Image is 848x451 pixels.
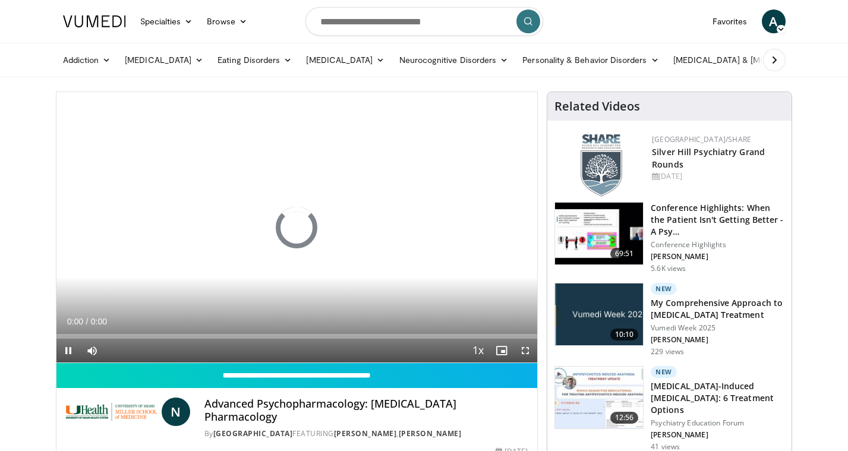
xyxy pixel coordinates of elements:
a: Specialties [133,10,200,33]
p: Psychiatry Education Forum [651,418,784,428]
p: [PERSON_NAME] [651,252,784,261]
a: [PERSON_NAME] [399,428,462,439]
a: [MEDICAL_DATA] [299,48,392,72]
span: / [86,317,89,326]
div: By FEATURING , [204,428,528,439]
a: Neurocognitive Disorders [392,48,516,72]
img: f8aaeb6d-318f-4fcf-bd1d-54ce21f29e87.png.150x105_q85_autocrop_double_scale_upscale_version-0.2.png [581,134,622,197]
img: ae1082c4-cc90-4cd6-aa10-009092bfa42a.jpg.150x105_q85_crop-smart_upscale.jpg [555,283,643,345]
p: [PERSON_NAME] [651,430,784,440]
a: Eating Disorders [210,48,299,72]
a: Personality & Behavior Disorders [515,48,666,72]
p: 229 views [651,347,684,357]
button: Pause [56,339,80,362]
span: 0:00 [67,317,83,326]
span: 10:10 [610,329,639,340]
a: [MEDICAL_DATA] & [MEDICAL_DATA] [666,48,836,72]
a: [GEOGRAPHIC_DATA] [213,428,293,439]
h3: My Comprehensive Approach to [MEDICAL_DATA] Treatment [651,297,784,321]
a: Silver Hill Psychiatry Grand Rounds [652,146,765,170]
p: New [651,366,677,378]
p: 5.6K views [651,264,686,273]
a: N [162,398,190,426]
a: A [762,10,786,33]
p: New [651,283,677,295]
span: 0:00 [91,317,107,326]
h4: Advanced Psychopharmacology: [MEDICAL_DATA] Pharmacology [204,398,528,423]
a: [PERSON_NAME] [334,428,397,439]
span: 69:51 [610,248,639,260]
a: 69:51 Conference Highlights: When the Patient Isn't Getting Better - A Psy… Conference Highlights... [554,202,784,273]
p: Vumedi Week 2025 [651,323,784,333]
button: Enable picture-in-picture mode [490,339,513,362]
button: Fullscreen [513,339,537,362]
img: VuMedi Logo [63,15,126,27]
a: Browse [200,10,254,33]
p: Conference Highlights [651,240,784,250]
h4: Related Videos [554,99,640,113]
h3: [MEDICAL_DATA]-Induced [MEDICAL_DATA]: 6 Treatment Options [651,380,784,416]
a: [GEOGRAPHIC_DATA]/SHARE [652,134,751,144]
div: Progress Bar [56,334,538,339]
span: 12:56 [610,412,639,424]
div: [DATE] [652,171,782,182]
video-js: Video Player [56,92,538,363]
a: Addiction [56,48,118,72]
input: Search topics, interventions [305,7,543,36]
button: Mute [80,339,104,362]
img: University of Miami [66,398,157,426]
h3: Conference Highlights: When the Patient Isn't Getting Better - A Psy… [651,202,784,238]
button: Playback Rate [466,339,490,362]
a: Favorites [705,10,755,33]
a: 10:10 New My Comprehensive Approach to [MEDICAL_DATA] Treatment Vumedi Week 2025 [PERSON_NAME] 22... [554,283,784,357]
img: acc69c91-7912-4bad-b845-5f898388c7b9.150x105_q85_crop-smart_upscale.jpg [555,367,643,428]
p: [PERSON_NAME] [651,335,784,345]
img: 4362ec9e-0993-4580-bfd4-8e18d57e1d49.150x105_q85_crop-smart_upscale.jpg [555,203,643,264]
a: [MEDICAL_DATA] [118,48,210,72]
